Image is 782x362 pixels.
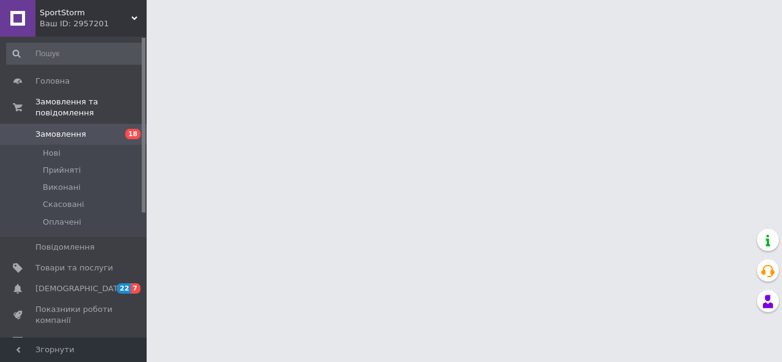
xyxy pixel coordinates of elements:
span: Прийняті [43,165,81,176]
span: Нові [43,148,60,159]
span: Відгуки [35,336,67,347]
span: 22 [117,283,131,294]
span: Головна [35,76,70,87]
span: SportStorm [40,7,131,18]
span: 18 [125,129,141,139]
input: Пошук [6,43,144,65]
span: Замовлення [35,129,86,140]
span: Товари та послуги [35,262,113,273]
span: Оплачені [43,217,81,228]
span: Виконані [43,182,81,193]
span: Повідомлення [35,242,95,253]
span: [DEMOGRAPHIC_DATA] [35,283,126,294]
span: Замовлення та повідомлення [35,96,147,118]
span: Показники роботи компанії [35,304,113,326]
span: 7 [131,283,141,294]
div: Ваш ID: 2957201 [40,18,147,29]
span: Скасовані [43,199,84,210]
